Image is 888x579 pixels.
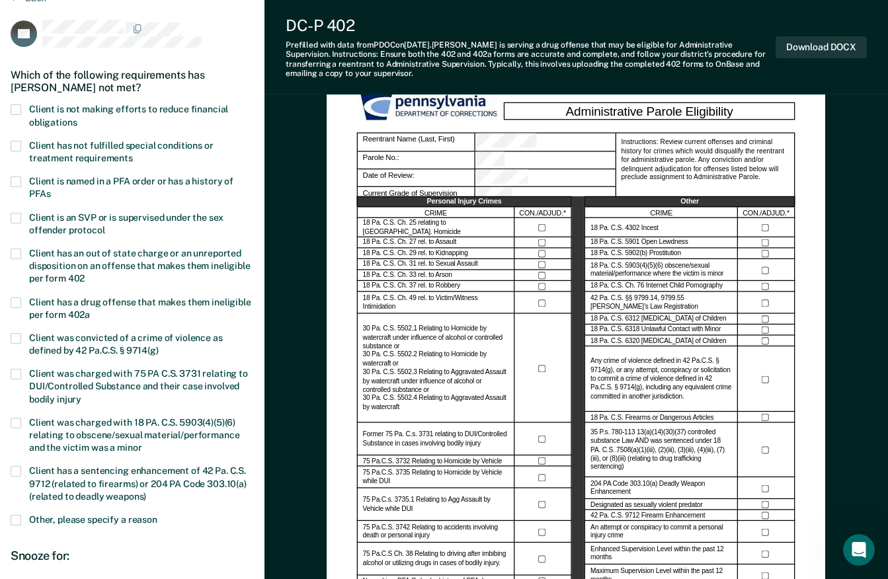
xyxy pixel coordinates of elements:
div: DC-P 402 [286,16,776,35]
div: CON./ADJUD.* [515,208,572,219]
label: 75 Pa.C.S. 3732 Relating to Homicide by Vehicle [363,457,503,465]
div: Parole No.: [475,151,616,169]
div: Reentrant Name (Last, First) [357,133,475,151]
label: 18 Pa. C.S. 6318 Unlawful Contact with Minor [590,326,721,334]
label: 18 Pa. C.S. Ch. 49 rel. to Victim/Witness Intimidation [363,294,509,311]
iframe: Intercom live chat [843,534,875,566]
label: An attempt or conspiracy to commit a personal injury crime [590,523,732,541]
label: 75 Pa.C.S Ch. 38 Relating to driving after imbibing alcohol or utilizing drugs in cases of bodily... [363,551,509,568]
label: 35 P.s. 780-113 13(a)(14)(30)(37) controlled substance Law AND was sentenced under 18 PA. C.S. 75... [590,429,732,473]
div: Personal Injury Crimes [357,197,572,208]
label: 18 Pa. C.S. Firearms or Dangerous Articles [590,413,713,422]
div: Current Grade of Supervision [475,188,616,206]
label: 204 PA Code 303.10(a) Deadly Weapon Enhancement [590,480,732,497]
div: Date of Review: [475,170,616,188]
label: 30 Pa. C.S. 5502.1 Relating to Homicide by watercraft under influence of alcohol or controlled su... [363,325,509,412]
span: Client is not making efforts to reduce financial obligations [29,104,228,127]
span: Client has a drug offense that makes them ineligible per form 402a [29,297,251,320]
div: Date of Review: [357,170,475,188]
div: Snooze for: [11,549,254,563]
div: CRIME [585,208,739,219]
label: 42 Pa. C.S. 9712 Firearm Enhancement [590,512,705,520]
span: Client was charged with 75 PA C.S. 3731 relating to DUI/Controlled Substance and their case invol... [29,368,248,404]
span: Client was convicted of a crime of violence as defined by 42 Pa.C.S. § 9714(g) [29,332,223,356]
button: Download DOCX [776,36,867,58]
span: Client is an SVP or is supervised under the sex offender protocol [29,212,223,235]
div: CRIME [357,208,515,219]
label: 18 Pa. C.S. 5901 Open Lewdness [590,239,688,247]
label: 18 Pa. C.S. 4302 Incest [590,224,659,233]
label: 18 Pa. C.S. Ch. 27 rel. to Assault [363,239,457,247]
label: 18 Pa. C.S. 5902(b) Prostitution [590,250,681,258]
span: Client has a sentencing enhancement of 42 Pa. C.S. 9712 (related to firearms) or 204 PA Code 303.... [29,465,247,501]
label: 18 Pa. C.S. 6320 [MEDICAL_DATA] of Children [590,337,726,346]
label: Enhanced Supervision Level within the past 12 months [590,545,732,562]
label: 18 Pa. C.S. Ch. 31 rel. to Sexual Assault [363,260,478,269]
label: 18 Pa. C.S. 5903(4)(5)(6) obscene/sexual material/performance where the victim is minor [590,262,732,279]
span: Client is named in a PFA order or has a history of PFAs [29,176,233,199]
div: Prefilled with data from PDOC on [DATE] . [PERSON_NAME] is serving a drug offense that may be eli... [286,40,776,79]
label: 75 Pa.C.S. 3735 Relating to Homicide by Vehicle while DUI [363,469,509,486]
span: Client was charged with 18 PA. C.S. 5903(4)(5)(6) relating to obscene/sexual material/performance... [29,417,239,453]
div: CON./ADJUD.* [738,208,795,219]
span: Other, please specify a reason [29,514,157,525]
div: Current Grade of Supervision [357,188,475,206]
img: PDOC Logo [357,87,504,124]
label: 18 Pa. C.S. Ch. 37 rel. to Robbery [363,282,460,291]
div: Administrative Parole Eligibility [504,102,795,120]
span: Client has not fulfilled special conditions or treatment requirements [29,140,214,163]
label: 18 Pa. C.S. 6312 [MEDICAL_DATA] of Children [590,315,726,324]
label: 18 Pa. C.S. Ch. 76 Internet Child Pornography [590,282,723,291]
div: Instructions: Review current offenses and criminal history for crimes which would disqualify the ... [616,133,795,205]
label: 75 Pa.C.s. 3735.1 Relating to Agg Assault by Vehicle while DUI [363,496,509,514]
label: Designated as sexually violent predator [590,500,702,509]
label: Former 75 Pa. C.s. 3731 relating to DUI/Controlled Substance in cases involving bodily injury [363,431,509,448]
label: 18 Pa. C.S. Ch. 29 rel. to Kidnapping [363,250,468,258]
label: 75 Pa.C.S. 3742 Relating to accidents involving death or personal injury [363,523,509,541]
div: Other [585,197,795,208]
label: 18 Pa. C.S. Ch. 33 rel. to Arson [363,272,452,280]
div: Which of the following requirements has [PERSON_NAME] not met? [11,58,254,104]
div: Reentrant Name (Last, First) [475,133,616,151]
span: Client has an out of state charge or an unreported disposition on an offense that makes them inel... [29,248,251,284]
label: 42 Pa. C.S. §§ 9799.14, 9799.55 [PERSON_NAME]’s Law Registration [590,294,732,311]
label: Any crime of violence defined in 42 Pa.C.S. § 9714(g), or any attempt, conspiracy or solicitation... [590,358,732,401]
label: 18 Pa. C.S. Ch. 25 relating to [GEOGRAPHIC_DATA]. Homicide [363,219,509,237]
div: Parole No.: [357,151,475,169]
